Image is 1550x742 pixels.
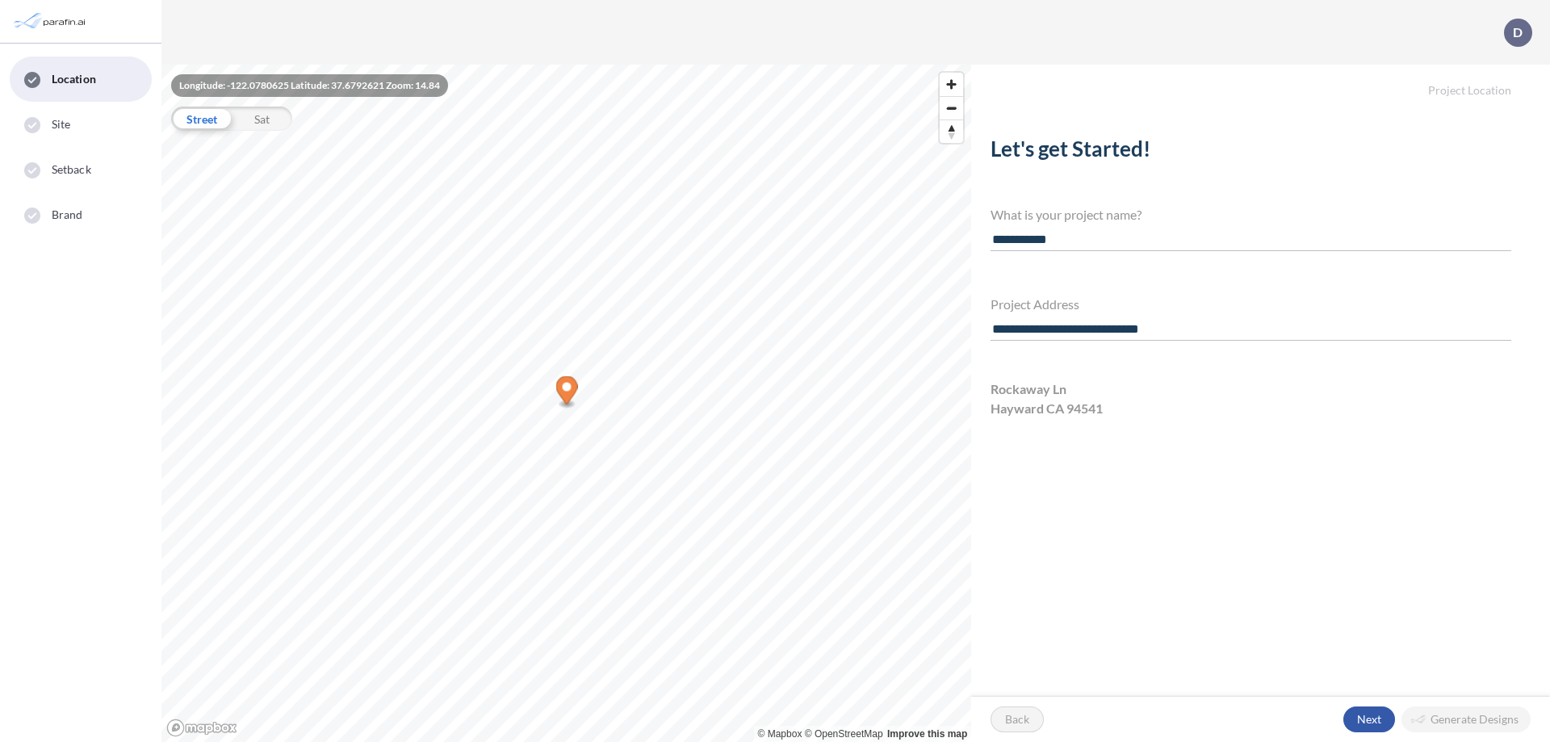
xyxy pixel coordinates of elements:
[991,296,1511,312] h4: Project Address
[171,107,232,131] div: Street
[52,207,83,223] span: Brand
[52,161,91,178] span: Setback
[805,728,883,740] a: OpenStreetMap
[1513,25,1523,40] p: D
[940,97,963,119] span: Zoom out
[940,119,963,143] button: Reset bearing to north
[556,376,578,409] div: Map marker
[991,136,1511,168] h2: Let's get Started!
[991,207,1511,222] h4: What is your project name?
[1343,706,1395,732] button: Next
[52,71,96,87] span: Location
[940,96,963,119] button: Zoom out
[52,116,70,132] span: Site
[991,399,1103,418] span: Hayward CA 94541
[940,73,963,96] button: Zoom in
[991,379,1066,399] span: Rockaway Ln
[971,65,1550,98] h5: Project Location
[12,6,90,36] img: Parafin
[166,719,237,737] a: Mapbox homepage
[171,74,448,97] div: Longitude: -122.0780625 Latitude: 37.6792621 Zoom: 14.84
[887,728,967,740] a: Improve this map
[232,107,292,131] div: Sat
[758,728,802,740] a: Mapbox
[161,65,971,742] canvas: Map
